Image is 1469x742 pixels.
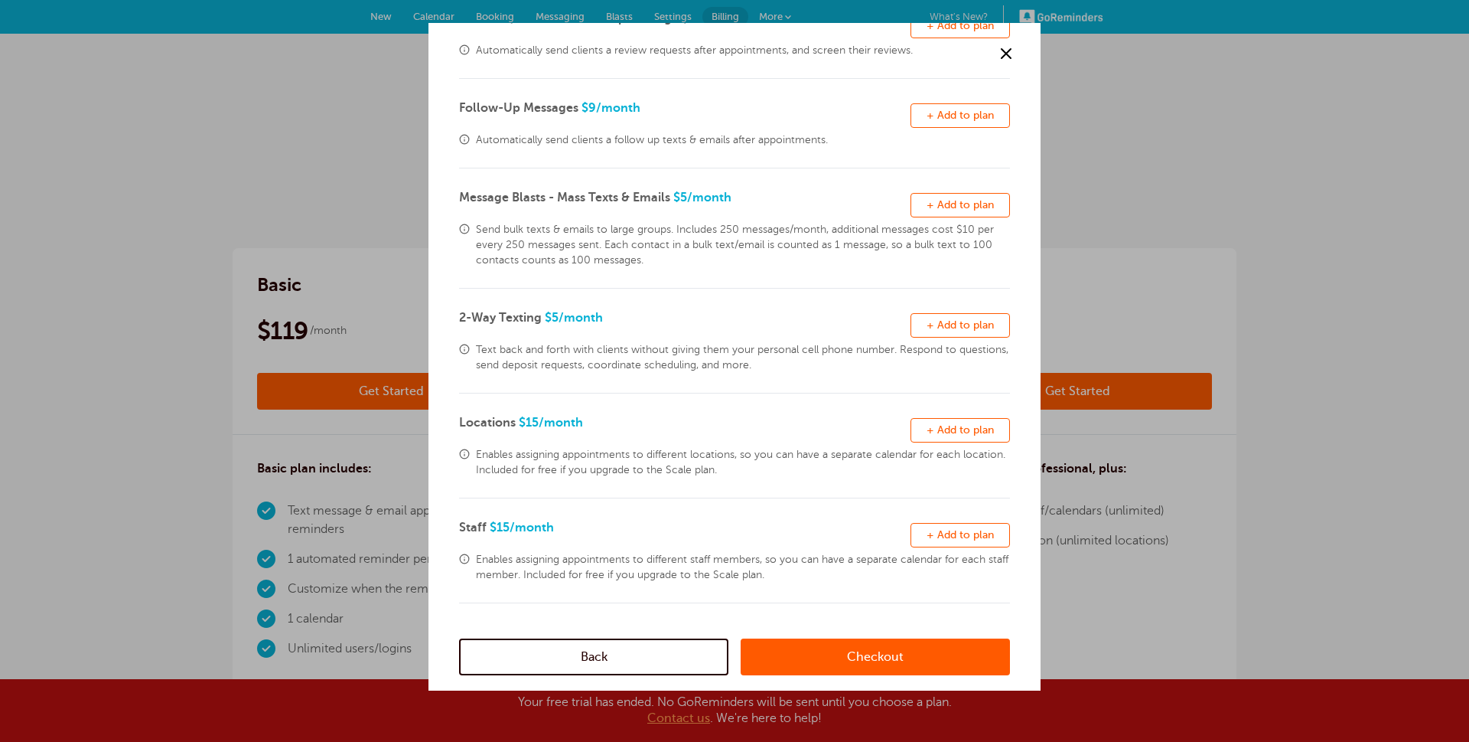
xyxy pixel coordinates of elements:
span: $29 [691,11,757,25]
span: 2-Way Texting [459,311,542,325]
span: Locations [459,416,516,430]
a: Checkout [741,639,1010,675]
button: + Add to plan [910,193,1010,217]
button: + Add to plan [910,103,1010,128]
span: Send bulk texts & emails to large groups. Includes 250 messages/month, additional messages cost $... [476,222,1010,268]
span: + Add to plan [927,110,994,121]
button: + Add to plan [910,313,1010,338]
button: + Add to plan [910,523,1010,548]
span: /month [559,311,603,325]
span: + Add to plan [927,424,994,436]
span: + Add to plan [927,529,994,541]
span: Enables assigning appointments to different locations, so you can have a separate calendar for ea... [476,447,1010,478]
span: + Add to plan [927,20,994,31]
span: /month [510,521,554,534]
span: Follow-Up Messages [459,101,578,115]
span: $5 [545,311,603,325]
span: /month [596,101,640,115]
span: Reviews (includes Follow-Up Messages) [459,11,688,25]
span: /month [712,11,757,25]
span: Automatically send clients a follow up texts & emails after appointments. [476,132,1010,148]
span: $15 [490,521,554,534]
span: Enables assigning appointments to different staff members, so you can have a separate calendar fo... [476,552,1010,583]
button: + Add to plan [910,14,1010,38]
span: Staff [459,521,487,534]
span: + Add to plan [927,319,994,331]
a: Back [459,639,728,675]
span: Text back and forth with clients without giving them your personal cell phone number. Respond to ... [476,342,1010,373]
span: + Add to plan [927,199,994,211]
span: Message Blasts - Mass Texts & Emails [459,191,670,204]
span: $5 [673,191,731,204]
span: /month [687,191,731,204]
button: + Add to plan [910,418,1010,443]
span: $9 [581,101,640,115]
span: /month [539,416,583,430]
span: Automatically send clients a review requests after appointments, and screen their reviews. [476,43,1010,58]
span: $15 [519,416,583,430]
